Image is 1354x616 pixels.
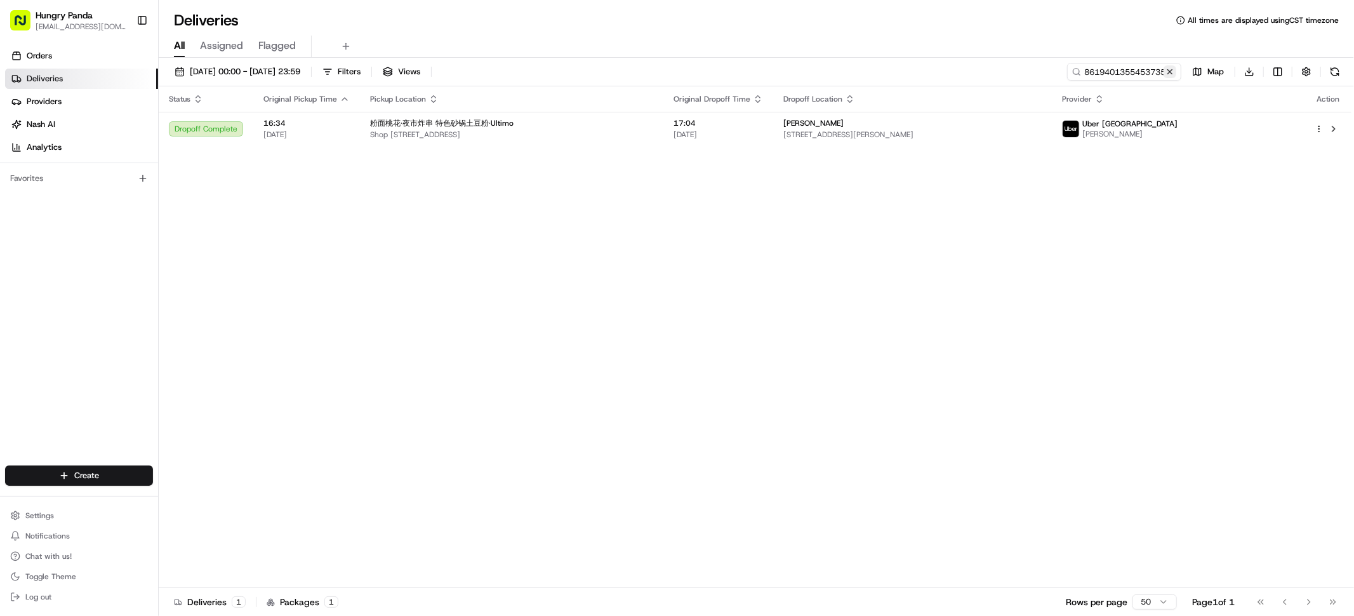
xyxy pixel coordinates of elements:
[25,284,97,297] span: Knowledge Base
[25,551,72,561] span: Chat with us!
[1082,129,1178,139] span: [PERSON_NAME]
[13,13,38,38] img: Nash
[105,231,110,241] span: •
[42,197,46,207] span: •
[107,285,117,295] div: 💻
[33,82,209,95] input: Clear
[317,63,366,81] button: Filters
[1066,596,1127,608] p: Rows per page
[112,231,137,241] span: 8月7日
[5,69,158,89] a: Deliveries
[5,588,153,606] button: Log out
[5,547,153,565] button: Chat with us!
[25,232,36,242] img: 1736555255976-a54dd68f-1ca7-489b-9aae-adbdc363a1c4
[25,572,76,582] span: Toggle Theme
[200,38,243,53] span: Assigned
[27,119,55,130] span: Nash AI
[1207,66,1224,77] span: Map
[1188,15,1339,25] span: All times are displayed using CST timezone
[174,10,239,30] h1: Deliveries
[324,596,338,608] div: 1
[5,568,153,586] button: Toggle Theme
[338,66,361,77] span: Filters
[5,91,158,112] a: Providers
[1192,596,1235,608] div: Page 1 of 1
[169,63,306,81] button: [DATE] 00:00 - [DATE] 23:59
[5,5,131,36] button: Hungry Panda[EMAIL_ADDRESS][DOMAIN_NAME]
[36,9,93,22] button: Hungry Panda
[5,507,153,525] button: Settings
[120,284,204,297] span: API Documentation
[27,96,62,107] span: Providers
[398,66,420,77] span: Views
[13,285,23,295] div: 📗
[783,94,842,104] span: Dropoff Location
[13,165,81,175] div: Past conversations
[377,63,426,81] button: Views
[13,51,231,71] p: Welcome 👋
[1063,121,1079,137] img: uber-new-logo.jpeg
[370,130,653,140] span: Shop [STREET_ADDRESS]
[27,73,63,84] span: Deliveries
[25,531,70,541] span: Notifications
[263,130,350,140] span: [DATE]
[27,142,62,153] span: Analytics
[370,94,426,104] span: Pickup Location
[57,121,208,134] div: Start new chat
[90,314,154,325] a: Powered byPylon
[174,38,185,53] span: All
[1186,63,1230,81] button: Map
[258,38,296,53] span: Flagged
[1326,63,1344,81] button: Refresh
[5,465,153,486] button: Create
[25,592,51,602] span: Log out
[370,118,514,128] span: 粉面桃花·夜市炸串 特色砂锅土豆粉·Ultimo
[5,137,158,157] a: Analytics
[5,46,158,66] a: Orders
[27,50,52,62] span: Orders
[57,134,175,144] div: We're available if you need us!
[197,163,231,178] button: See all
[126,315,154,325] span: Pylon
[263,94,337,104] span: Original Pickup Time
[13,121,36,144] img: 1736555255976-a54dd68f-1ca7-489b-9aae-adbdc363a1c4
[36,22,126,32] button: [EMAIL_ADDRESS][DOMAIN_NAME]
[5,527,153,545] button: Notifications
[49,197,79,207] span: 8月15日
[5,114,158,135] a: Nash AI
[783,130,1042,140] span: [STREET_ADDRESS][PERSON_NAME]
[39,231,103,241] span: [PERSON_NAME]
[174,596,246,608] div: Deliveries
[1062,94,1092,104] span: Provider
[1067,63,1181,81] input: Type to search
[674,118,763,128] span: 17:04
[267,596,338,608] div: Packages
[263,118,350,128] span: 16:34
[27,121,50,144] img: 1727276513143-84d647e1-66c0-4f92-a045-3c9f9f5dfd92
[25,511,54,521] span: Settings
[102,279,209,302] a: 💻API Documentation
[13,219,33,239] img: Asif Zaman Khan
[5,168,153,189] div: Favorites
[1315,94,1341,104] div: Action
[674,94,750,104] span: Original Dropoff Time
[8,279,102,302] a: 📗Knowledge Base
[783,118,844,128] span: [PERSON_NAME]
[190,66,300,77] span: [DATE] 00:00 - [DATE] 23:59
[1082,119,1178,129] span: Uber [GEOGRAPHIC_DATA]
[674,130,763,140] span: [DATE]
[74,470,99,481] span: Create
[216,125,231,140] button: Start new chat
[232,596,246,608] div: 1
[169,94,190,104] span: Status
